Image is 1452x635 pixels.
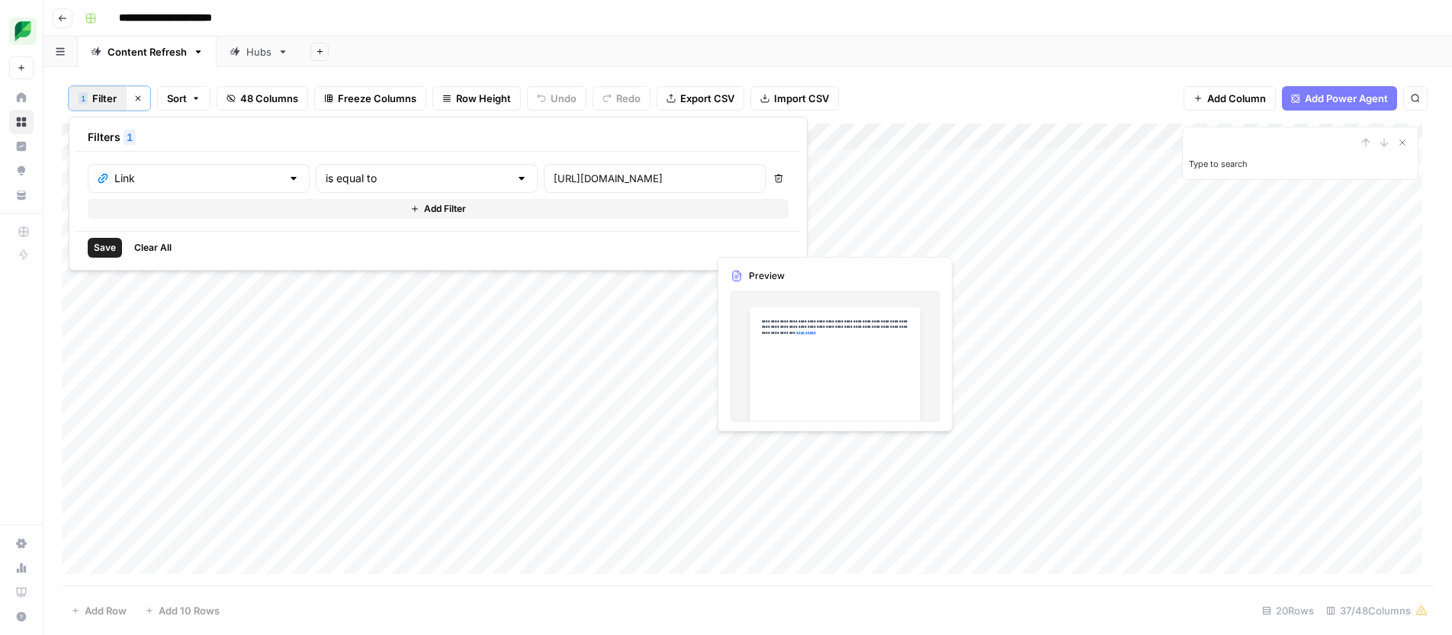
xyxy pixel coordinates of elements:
button: 48 Columns [217,86,308,111]
a: Hubs [217,37,301,67]
a: Learning Hub [9,580,34,605]
div: Hubs [246,44,271,59]
a: Opportunities [9,159,34,183]
button: Clear All [128,238,178,258]
label: Type to search [1189,159,1248,169]
span: 1 [127,130,133,145]
button: Workspace: SproutSocial [9,12,34,50]
div: 20 Rows [1256,598,1320,623]
div: Filters [75,123,801,152]
button: Add Filter [88,199,789,219]
button: Add Row [62,598,136,623]
button: Help + Support [9,605,34,629]
img: SproutSocial Logo [9,18,37,45]
a: Insights [9,134,34,159]
button: Undo [527,86,586,111]
span: Export CSV [680,91,734,106]
span: Save [94,241,116,255]
div: Content Refresh [108,44,187,59]
span: Add 10 Rows [159,603,220,618]
a: Your Data [9,183,34,207]
button: Close Search [1393,133,1412,152]
a: Browse [9,110,34,134]
button: Import CSV [750,86,839,111]
span: Row Height [456,91,511,106]
a: Usage [9,556,34,580]
span: Import CSV [774,91,829,106]
span: 48 Columns [240,91,298,106]
div: 1 [79,92,88,104]
span: Filter [92,91,117,106]
span: Add Filter [424,202,466,216]
button: Row Height [432,86,521,111]
span: Clear All [134,241,172,255]
button: Freeze Columns [314,86,426,111]
button: Save [88,238,122,258]
span: Redo [616,91,641,106]
span: Undo [551,91,577,106]
a: Settings [9,531,34,556]
div: 1 [124,130,136,145]
span: 1 [81,92,85,104]
span: Add Column [1207,91,1266,106]
button: Sort [157,86,210,111]
span: Sort [167,91,187,106]
div: 1Filter [69,117,808,271]
span: Add Row [85,603,127,618]
input: is equal to [326,171,509,186]
button: 1Filter [69,86,126,111]
input: Link [114,171,281,186]
button: Export CSV [657,86,744,111]
span: Freeze Columns [338,91,416,106]
span: Add Power Agent [1305,91,1388,106]
a: Home [9,85,34,110]
button: Redo [593,86,651,111]
button: Add Column [1184,86,1276,111]
button: Add Power Agent [1282,86,1397,111]
div: 37/48 Columns [1320,598,1434,623]
button: Add 10 Rows [136,598,229,623]
a: Content Refresh [78,37,217,67]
